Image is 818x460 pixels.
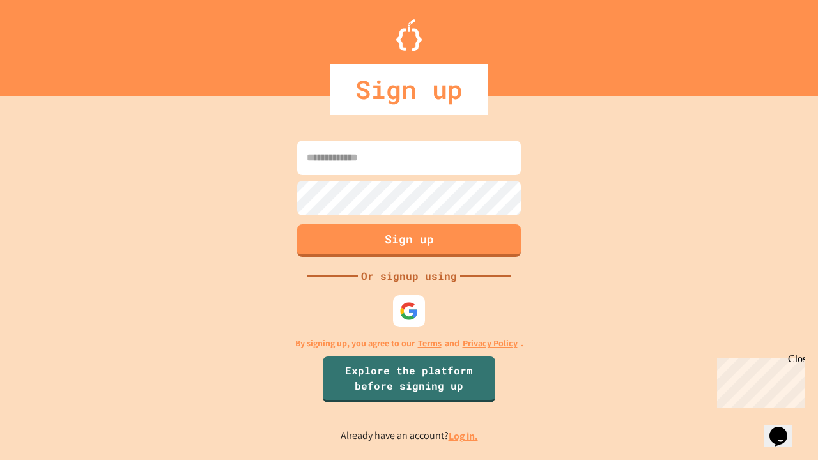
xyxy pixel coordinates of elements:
[449,429,478,443] a: Log in.
[341,428,478,444] p: Already have an account?
[297,224,521,257] button: Sign up
[399,302,419,321] img: google-icon.svg
[463,337,518,350] a: Privacy Policy
[330,64,488,115] div: Sign up
[323,356,495,402] a: Explore the platform before signing up
[712,353,805,408] iframe: chat widget
[396,19,422,51] img: Logo.svg
[358,268,460,284] div: Or signup using
[764,409,805,447] iframe: chat widget
[418,337,442,350] a: Terms
[5,5,88,81] div: Chat with us now!Close
[295,337,523,350] p: By signing up, you agree to our and .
